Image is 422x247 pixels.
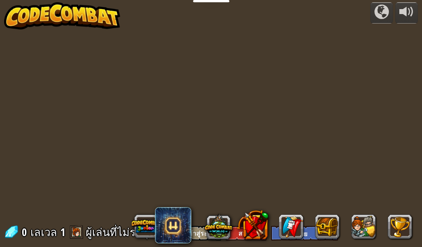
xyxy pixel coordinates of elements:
span: 0 [22,225,29,239]
button: แคมเปญ [370,2,393,24]
img: CodeCombat - Learn how to code by playing a game [4,2,120,29]
span: เลเวล [30,225,57,240]
button: ปรับระดับเสียง [395,2,418,24]
span: ผู้เล่นที่ไม่ระบุตัวตน [86,225,176,239]
span: 1 [60,225,65,239]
